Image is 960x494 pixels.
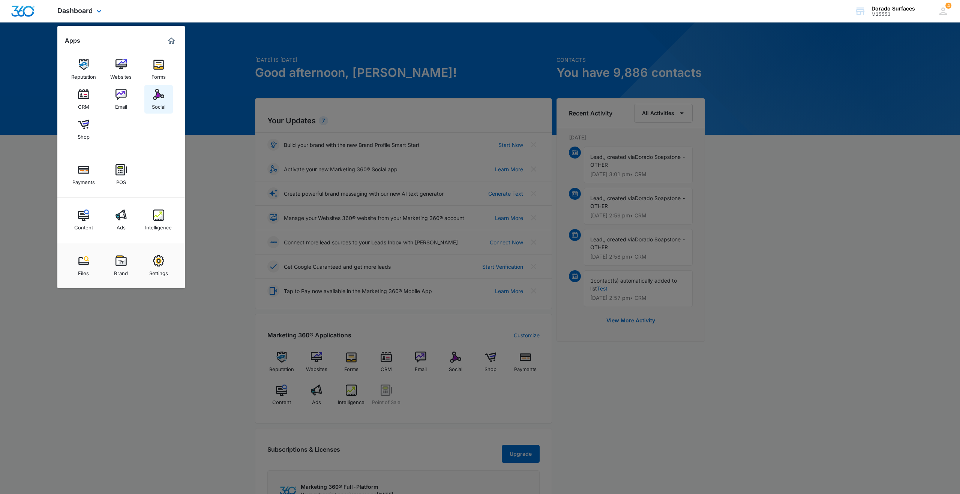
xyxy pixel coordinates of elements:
[144,251,173,280] a: Settings
[65,37,80,44] h2: Apps
[152,100,165,110] div: Social
[115,100,127,110] div: Email
[149,266,168,276] div: Settings
[871,6,915,12] div: account name
[151,70,166,80] div: Forms
[69,55,98,84] a: Reputation
[69,160,98,189] a: Payments
[107,206,135,234] a: Ads
[114,266,128,276] div: Brand
[107,85,135,114] a: Email
[144,55,173,84] a: Forms
[110,70,132,80] div: Websites
[78,100,89,110] div: CRM
[945,3,951,9] div: notifications count
[69,115,98,144] a: Shop
[145,221,172,231] div: Intelligence
[57,7,93,15] span: Dashboard
[69,251,98,280] a: Files
[144,206,173,234] a: Intelligence
[78,130,90,140] div: Shop
[165,35,177,47] a: Marketing 360® Dashboard
[69,85,98,114] a: CRM
[107,55,135,84] a: Websites
[69,206,98,234] a: Content
[71,70,96,80] div: Reputation
[144,85,173,114] a: Social
[107,251,135,280] a: Brand
[945,3,951,9] span: 4
[871,12,915,17] div: account id
[116,175,126,185] div: POS
[74,221,93,231] div: Content
[117,221,126,231] div: Ads
[72,175,95,185] div: Payments
[107,160,135,189] a: POS
[78,266,89,276] div: Files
